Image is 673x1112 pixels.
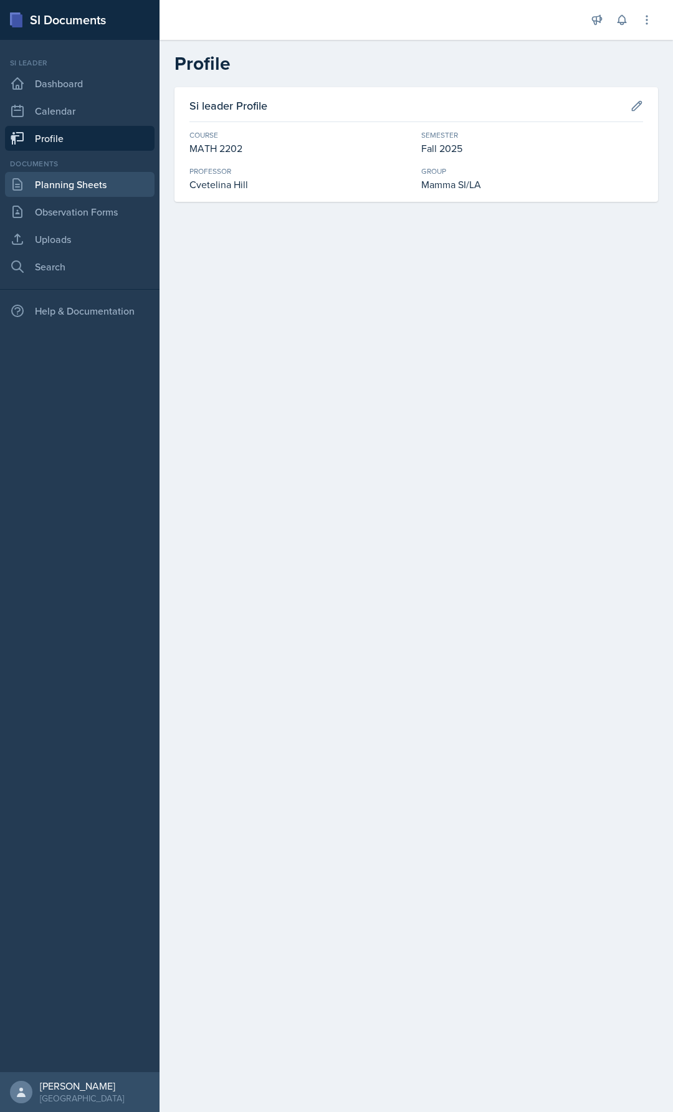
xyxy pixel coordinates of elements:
[5,254,155,279] a: Search
[189,177,411,192] div: Cvetelina Hill
[5,126,155,151] a: Profile
[421,130,643,141] div: Semester
[5,98,155,123] a: Calendar
[189,166,411,177] div: Professor
[5,158,155,169] div: Documents
[174,52,658,75] h2: Profile
[421,141,643,156] div: Fall 2025
[5,298,155,323] div: Help & Documentation
[5,199,155,224] a: Observation Forms
[189,130,411,141] div: Course
[189,97,267,114] h3: Si leader Profile
[421,166,643,177] div: Group
[5,71,155,96] a: Dashboard
[40,1092,124,1105] div: [GEOGRAPHIC_DATA]
[189,141,411,156] div: MATH 2202
[5,172,155,197] a: Planning Sheets
[421,177,643,192] div: Mamma SI/LA
[5,57,155,69] div: Si leader
[5,227,155,252] a: Uploads
[40,1080,124,1092] div: [PERSON_NAME]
